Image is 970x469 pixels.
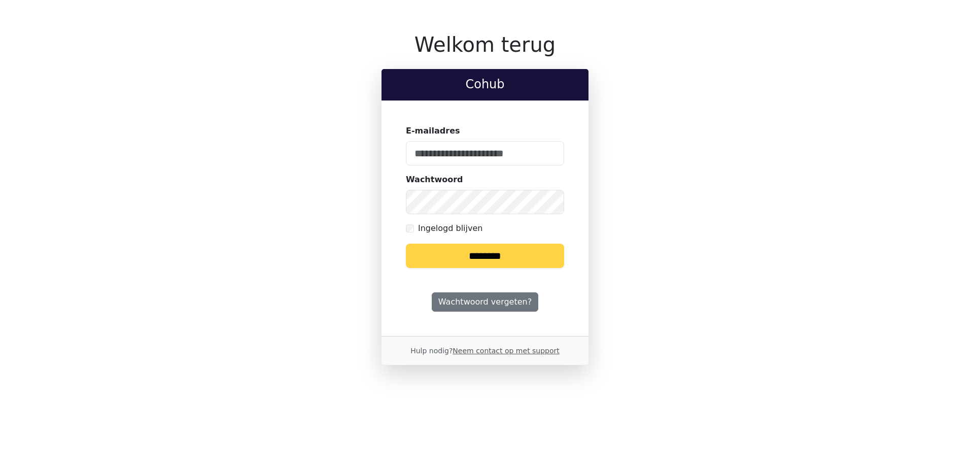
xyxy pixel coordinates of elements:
small: Hulp nodig? [410,347,560,355]
label: E-mailadres [406,125,460,137]
a: Wachtwoord vergeten? [432,292,538,312]
label: Ingelogd blijven [418,222,482,234]
label: Wachtwoord [406,174,463,186]
h2: Cohub [390,77,580,92]
a: Neem contact op met support [453,347,559,355]
h1: Welkom terug [382,32,588,57]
